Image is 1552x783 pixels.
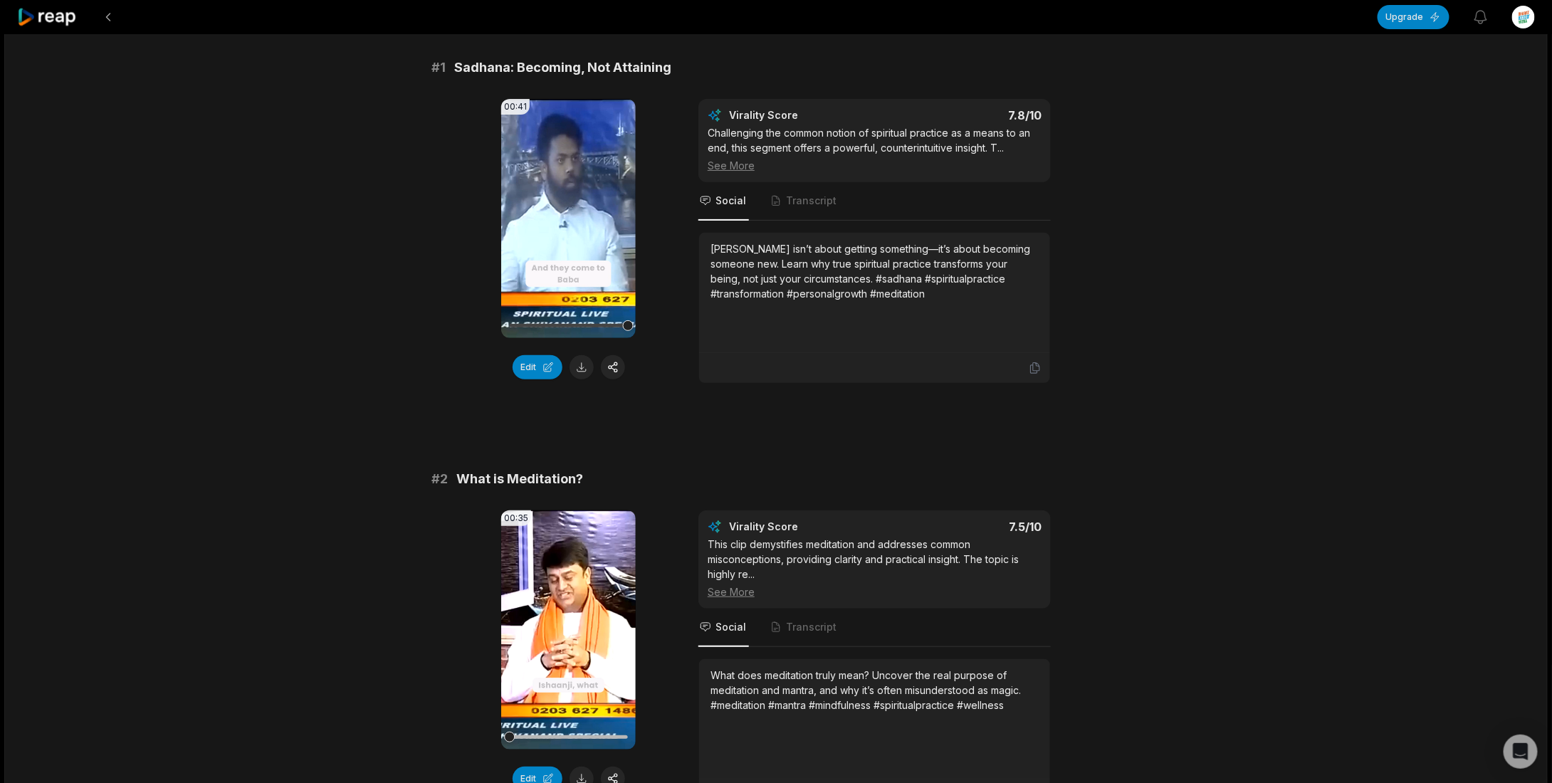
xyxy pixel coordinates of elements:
nav: Tabs [698,182,1051,221]
div: [PERSON_NAME] isn’t about getting something—it’s about becoming someone new. Learn why true spiri... [711,241,1039,301]
div: See More [708,158,1042,173]
video: Your browser does not support mp4 format. [501,510,636,750]
div: Open Intercom Messenger [1504,735,1538,769]
div: What does meditation truly mean? Uncover the real purpose of meditation and mantra, and why it’s ... [711,668,1039,713]
button: Edit [513,355,562,379]
span: Social [715,620,746,634]
div: Virality Score [729,108,882,122]
div: 7.5 /10 [889,520,1042,534]
span: # 2 [431,469,448,489]
span: Transcript [786,194,837,208]
span: Social [715,194,746,208]
button: Upgrade [1378,5,1449,29]
div: This clip demystifies meditation and addresses common misconceptions, providing clarity and pract... [708,537,1042,599]
video: Your browser does not support mp4 format. [501,99,636,338]
div: See More [708,584,1042,599]
span: Sadhana: Becoming, Not Attaining [454,58,671,78]
div: Challenging the common notion of spiritual practice as a means to an end, this segment offers a p... [708,125,1042,173]
span: # 1 [431,58,446,78]
nav: Tabs [698,609,1051,647]
span: Transcript [786,620,837,634]
div: 7.8 /10 [889,108,1042,122]
div: Virality Score [729,520,882,534]
span: What is Meditation? [456,469,583,489]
